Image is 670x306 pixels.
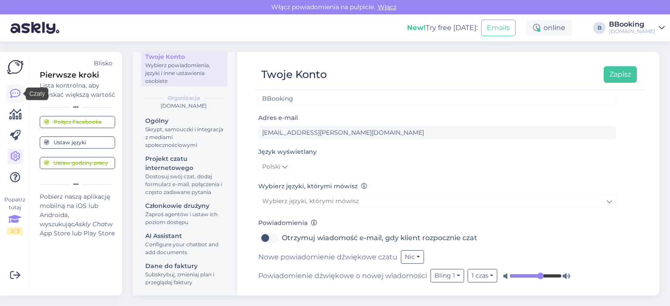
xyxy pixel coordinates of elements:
[593,22,605,34] div: B
[145,116,224,126] div: Ogólny
[145,173,224,196] div: Dostosuj swój czat, dodaj formularz e-mail, połączenia i często zadawane pytania
[141,200,228,228] a: Członkowie drużynyZaproś agentów i ustaw ich poziom dostępu
[40,81,115,99] div: Lista kontrolna, aby uzyskać większą wartość
[40,116,115,128] a: Połącz Facebooka
[145,271,224,286] div: Subskrybuj, zmieniaj plan i przeglądaj faktury
[44,159,108,167] div: Ustaw godziny pracy
[167,94,200,102] b: Organizacja
[7,227,23,235] div: 2 / 3
[40,69,115,81] div: Pierwsze kroki
[141,230,228,258] a: AI AssistantConfigure your chatbot and add documents
[526,20,572,36] div: online
[258,92,616,105] input: Wprowadź imię
[375,3,399,11] span: Włącz
[609,28,655,35] div: [DOMAIN_NAME]
[145,154,224,173] div: Projekt czatu internetowego
[282,231,477,245] label: Otrzymuj wiadomość e-mail, gdy klient rozpocznie czat
[145,241,224,256] div: Configure your chatbot and add documents
[141,153,228,197] a: Projekt czatu internetowegoDostosuj swój czat, dodaj formularz e-mail, połączenia i często zadawa...
[258,218,317,228] label: Powiadomienia
[40,157,115,169] a: Ustaw godziny pracy
[44,118,102,126] div: Połącz Facebooka
[258,113,298,122] label: Adres e-mail
[145,126,224,149] div: Skrypt, samouczki i integracja z mediami społecznościowymi
[407,23,478,33] div: Try free [DATE]:
[261,66,327,83] div: Twoje Konto
[258,182,367,191] label: Wybierz języki, którymi mówisz
[7,59,24,75] img: Askly Logo
[75,220,107,228] i: Askly Chat
[258,160,291,174] a: Polski
[145,201,224,211] div: Członkowie drużyny
[262,162,280,172] span: Polski
[401,250,424,264] button: Nic
[431,269,464,282] button: Bling 1
[258,250,616,264] div: Nowe powiadomienie dźwiękowe czatu
[145,61,224,85] div: Wybierz powiadomienia, języki i inne ustawienia osobiste
[481,20,516,36] button: Emails
[141,260,228,288] a: Dane do fakturySubskrybuj, zmieniaj plan i przeglądaj faktury
[145,52,224,61] div: Twoje Konto
[7,196,23,235] div: Popatrz tutaj
[258,269,616,282] div: Powiadomienie dźwiękowe o nowej wiadomości
[140,102,228,110] div: [DOMAIN_NAME]
[609,21,655,28] div: BBooking
[145,231,224,241] div: AI Assistant
[258,194,616,208] a: Wybierz języki, którymi mówisz
[258,126,616,139] input: Wprowadź e-mail
[468,269,498,282] button: 1 czas
[258,147,317,156] label: Język wyświetlany
[609,21,665,35] a: BBooking[DOMAIN_NAME]
[26,88,48,100] div: Czaty
[145,262,224,271] div: Dane do faktury
[604,66,637,83] button: Zapisz
[262,197,359,205] span: Wybierz języki, którymi mówisz
[94,59,113,68] div: Blisko
[40,136,115,149] a: Ustaw języki
[407,24,426,32] b: New!
[141,51,228,86] a: Twoje KontoWybierz powiadomienia, języki i inne ustawienia osobiste
[145,211,224,226] div: Zaproś agentów i ustaw ich poziom dostępu
[44,139,86,146] div: Ustaw języki
[40,192,115,238] div: Pobierz naszą aplikację mobilną na iOS lub Androida, wyszukując w App Store lub Play Store
[141,115,228,150] a: OgólnySkrypt, samouczki i integracja z mediami społecznościowymi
